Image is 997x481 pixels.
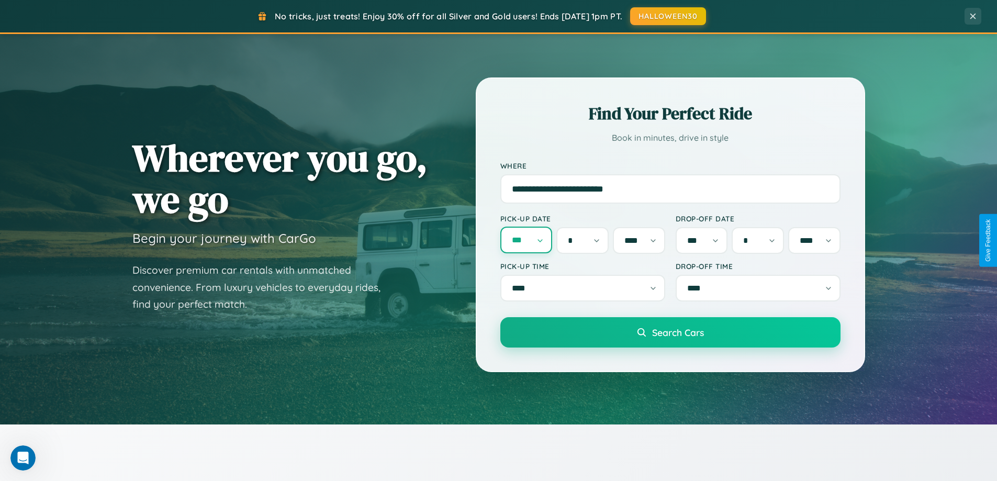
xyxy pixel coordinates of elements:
label: Drop-off Date [676,214,841,223]
span: Search Cars [652,327,704,338]
label: Where [500,161,841,170]
label: Drop-off Time [676,262,841,271]
iframe: Intercom live chat [10,445,36,471]
div: Give Feedback [984,219,992,262]
h1: Wherever you go, we go [132,137,428,220]
p: Discover premium car rentals with unmatched convenience. From luxury vehicles to everyday rides, ... [132,262,394,313]
span: No tricks, just treats! Enjoy 30% off for all Silver and Gold users! Ends [DATE] 1pm PT. [275,11,622,21]
p: Book in minutes, drive in style [500,130,841,146]
button: Search Cars [500,317,841,348]
button: HALLOWEEN30 [630,7,706,25]
h2: Find Your Perfect Ride [500,102,841,125]
h3: Begin your journey with CarGo [132,230,316,246]
label: Pick-up Time [500,262,665,271]
label: Pick-up Date [500,214,665,223]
